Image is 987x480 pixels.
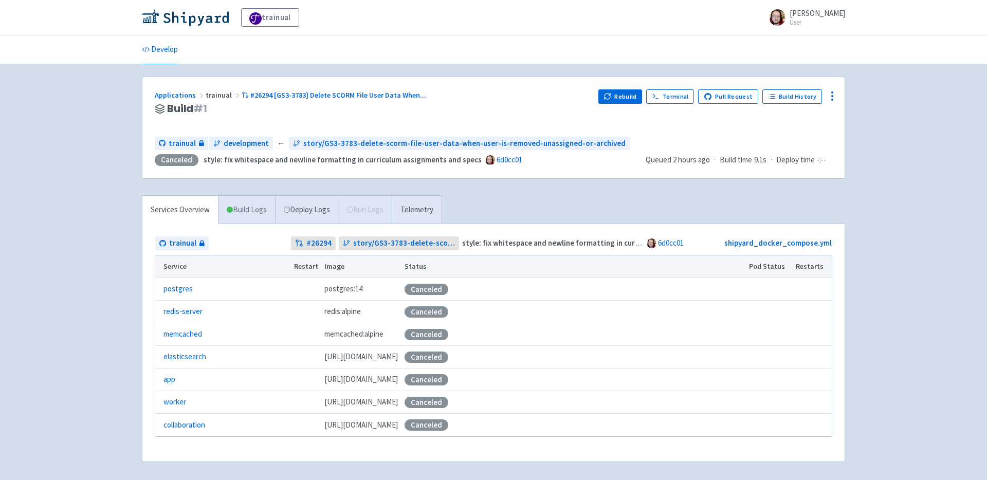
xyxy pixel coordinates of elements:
[163,396,186,408] a: worker
[763,9,845,26] a: [PERSON_NAME] User
[306,237,332,249] strong: # 26294
[155,154,198,166] div: Canceled
[163,351,206,363] a: elasticsearch
[204,155,482,164] strong: style: fix whitespace and newline formatting in curriculum assignments and specs
[218,196,275,224] a: Build Logs
[724,238,832,248] a: shipyard_docker_compose.yml
[790,8,845,18] span: [PERSON_NAME]
[405,352,448,363] div: Canceled
[209,137,273,151] a: development
[405,374,448,385] div: Canceled
[193,101,207,116] span: # 1
[290,255,321,278] th: Restart
[275,196,338,224] a: Deploy Logs
[277,138,285,150] span: ←
[646,155,710,164] span: Queued
[155,90,206,100] a: Applications
[658,238,684,248] a: 6d0cc01
[142,9,229,26] img: Shipyard logo
[163,283,193,295] a: postgres
[405,284,448,295] div: Canceled
[817,154,826,166] span: -:--
[324,396,398,408] span: [DOMAIN_NAME][URL]
[746,255,793,278] th: Pod Status
[163,374,175,385] a: app
[167,103,207,115] span: Build
[291,236,336,250] a: #26294
[169,138,196,150] span: trainual
[324,419,398,431] span: [DOMAIN_NAME][URL]
[392,196,442,224] a: Telemetry
[155,236,209,250] a: trainual
[776,154,815,166] span: Deploy time
[339,236,460,250] a: story/GS3-3783-delete-scorm-file-user-data-when-user-is-removed-unassigned-or-archived
[163,419,205,431] a: collaboration
[303,138,626,150] span: story/GS3-3783-delete-scorm-file-user-data-when-user-is-removed-unassigned-or-archived
[497,155,522,164] a: 6d0cc01
[598,89,643,104] button: Rebuild
[720,154,752,166] span: Build time
[155,137,208,151] a: trainual
[698,89,758,104] a: Pull Request
[324,328,383,340] span: memcached:alpine
[169,237,196,249] span: trainual
[155,255,290,278] th: Service
[142,35,178,64] a: Develop
[353,237,455,249] span: story/GS3-3783-delete-scorm-file-user-data-when-user-is-removed-unassigned-or-archived
[790,19,845,26] small: User
[242,90,428,100] a: #26294 [GS3-3783] Delete SCORM File User Data When...
[206,90,242,100] span: trainual
[401,255,746,278] th: Status
[646,89,694,104] a: Terminal
[250,90,426,100] span: #26294 [GS3-3783] Delete SCORM File User Data When ...
[324,283,362,295] span: postgres:14
[321,255,401,278] th: Image
[462,238,740,248] strong: style: fix whitespace and newline formatting in curriculum assignments and specs
[224,138,269,150] span: development
[762,89,822,104] a: Build History
[405,306,448,318] div: Canceled
[793,255,832,278] th: Restarts
[405,329,448,340] div: Canceled
[241,8,299,27] a: trainual
[405,419,448,431] div: Canceled
[673,155,710,164] time: 2 hours ago
[163,328,202,340] a: memcached
[324,351,398,363] span: [DOMAIN_NAME][URL]
[289,137,630,151] a: story/GS3-3783-delete-scorm-file-user-data-when-user-is-removed-unassigned-or-archived
[324,306,361,318] span: redis:alpine
[324,374,398,385] span: [DOMAIN_NAME][URL]
[405,397,448,408] div: Canceled
[163,306,203,318] a: redis-server
[142,196,218,224] a: Services Overview
[754,154,766,166] span: 9.1s
[646,154,832,166] div: · ·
